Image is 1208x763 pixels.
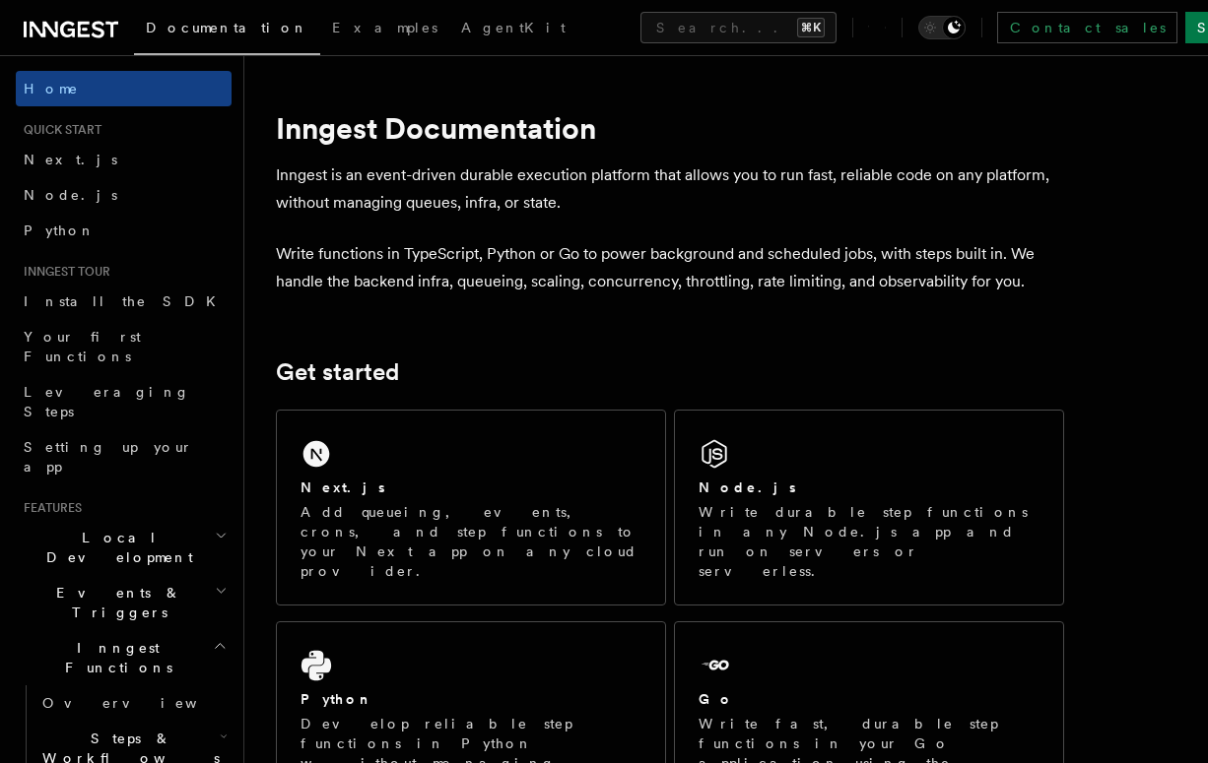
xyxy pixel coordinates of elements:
[24,293,228,309] span: Install the SDK
[16,284,232,319] a: Install the SDK
[16,213,232,248] a: Python
[640,12,837,43] button: Search...⌘K
[276,240,1064,295] p: Write functions in TypeScript, Python or Go to power background and scheduled jobs, with steps bu...
[16,575,232,630] button: Events & Triggers
[918,16,966,39] button: Toggle dark mode
[16,528,215,567] span: Local Development
[24,187,117,203] span: Node.js
[16,500,82,516] span: Features
[34,685,232,721] a: Overview
[449,6,577,53] a: AgentKit
[461,20,566,35] span: AgentKit
[42,695,245,711] span: Overview
[276,110,1064,146] h1: Inngest Documentation
[797,18,825,37] kbd: ⌘K
[24,439,193,475] span: Setting up your app
[674,410,1064,605] a: Node.jsWrite durable step functions in any Node.js app and run on servers or serverless.
[301,502,641,581] p: Add queueing, events, crons, and step functions to your Next app on any cloud provider.
[997,12,1177,43] a: Contact sales
[276,358,399,386] a: Get started
[699,689,734,709] h2: Go
[332,20,437,35] span: Examples
[24,152,117,167] span: Next.js
[16,429,232,484] a: Setting up your app
[16,374,232,429] a: Leveraging Steps
[16,177,232,213] a: Node.js
[16,319,232,374] a: Your first Functions
[24,384,190,419] span: Leveraging Steps
[16,638,213,677] span: Inngest Functions
[276,161,1064,217] p: Inngest is an event-driven durable execution platform that allows you to run fast, reliable code ...
[24,79,79,98] span: Home
[301,477,385,497] h2: Next.js
[16,630,232,685] button: Inngest Functions
[146,20,308,35] span: Documentation
[320,6,449,53] a: Examples
[134,6,320,55] a: Documentation
[301,689,373,709] h2: Python
[16,520,232,575] button: Local Development
[16,142,232,177] a: Next.js
[24,223,96,238] span: Python
[16,264,110,280] span: Inngest tour
[24,329,141,364] span: Your first Functions
[16,71,232,106] a: Home
[699,502,1040,581] p: Write durable step functions in any Node.js app and run on servers or serverless.
[276,410,666,605] a: Next.jsAdd queueing, events, crons, and step functions to your Next app on any cloud provider.
[16,583,215,622] span: Events & Triggers
[699,477,796,497] h2: Node.js
[16,122,101,138] span: Quick start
